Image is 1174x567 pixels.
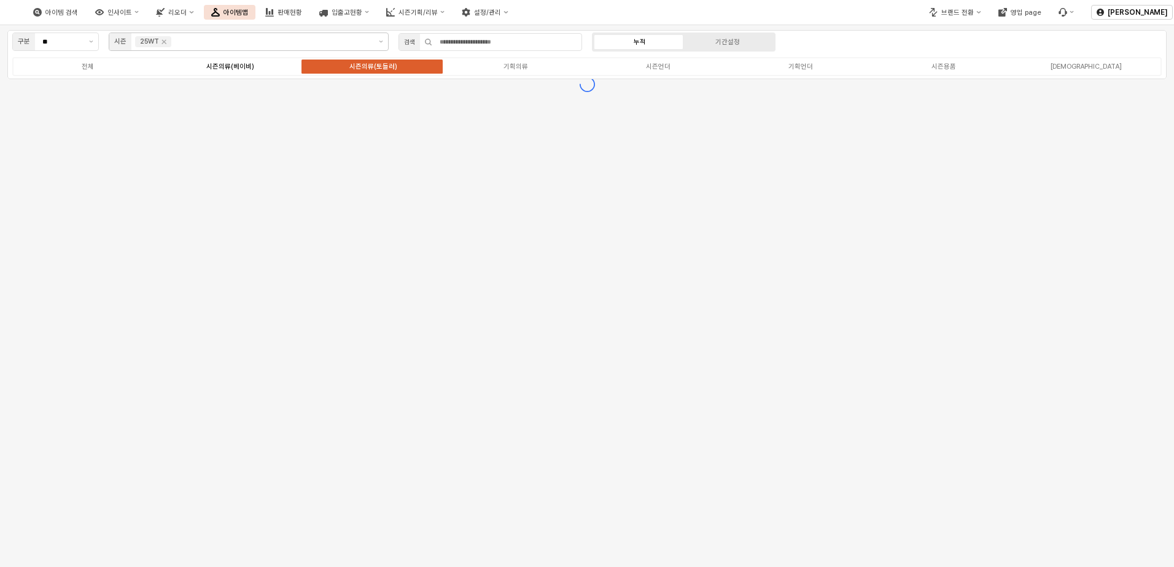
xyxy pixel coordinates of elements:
div: 누적 [634,38,646,46]
div: 브랜드 전환 [941,9,974,17]
div: 기획의류 [503,63,528,71]
div: 25WT [140,36,159,47]
button: 제안 사항 표시 [374,33,388,50]
div: 아이템맵 [224,9,248,17]
div: 전체 [82,63,94,71]
button: 설정/관리 [454,5,515,20]
div: 시즌용품 [931,63,956,71]
div: 판매현황 [278,9,302,17]
label: 시즌용품 [873,61,1015,72]
div: 시즌의류(베이비) [206,63,254,71]
label: 시즌의류(토들러) [302,61,445,72]
div: 시즌언더 [646,63,671,71]
div: 구분 [18,36,30,47]
div: 설정/관리 [474,9,501,17]
div: 인사이트 [107,9,132,17]
button: 입출고현황 [312,5,376,20]
div: 버그 제보 및 기능 개선 요청 [1051,5,1081,20]
div: 시즌기획/리뷰 [398,9,438,17]
div: 검색 [404,37,415,47]
div: 기간설정 [715,38,740,46]
button: 아이템 검색 [26,5,85,20]
button: 판매현황 [258,5,309,20]
button: 제안 사항 표시 [84,33,98,50]
div: 아이템 검색 [45,9,78,17]
button: [PERSON_NAME] [1091,5,1173,20]
button: 아이템맵 [204,5,255,20]
button: 영업 page [991,5,1049,20]
div: 입출고현황 [332,9,362,17]
label: 복종X [1015,61,1157,72]
label: 시즌언더 [587,61,729,72]
label: 기간설정 [684,37,772,47]
button: 리오더 [149,5,201,20]
button: 인사이트 [88,5,146,20]
label: 기획언더 [729,61,872,72]
div: 영업 page [1011,9,1041,17]
div: 시즌 [114,36,126,47]
label: 기획의류 [445,61,587,72]
div: 리오더 [168,9,187,17]
label: 시즌의류(베이비) [159,61,301,72]
div: 시즌의류(토들러) [349,63,397,71]
div: [DEMOGRAPHIC_DATA] [1051,63,1122,71]
label: 누적 [596,37,684,47]
div: 기획언더 [788,63,813,71]
div: Remove 25WT [161,39,166,44]
button: 브랜드 전환 [922,5,988,20]
button: 시즌기획/리뷰 [379,5,452,20]
p: [PERSON_NAME] [1108,7,1167,17]
label: 전체 [17,61,159,72]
